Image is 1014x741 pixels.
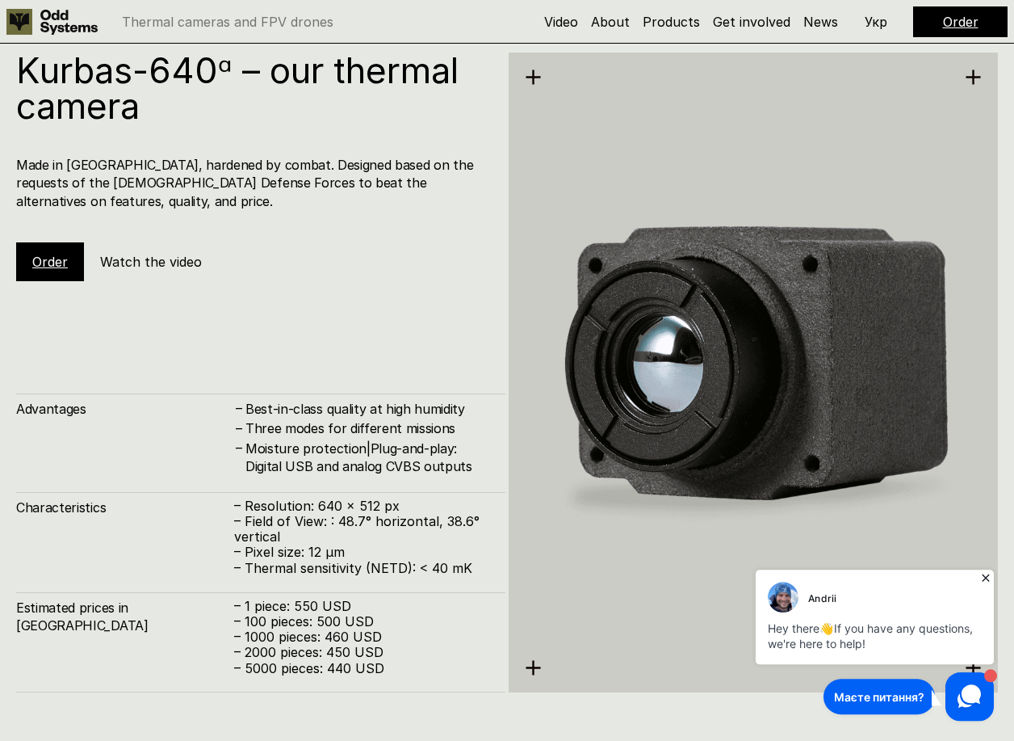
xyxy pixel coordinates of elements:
[122,15,333,28] p: Thermal cameras and FPV drones
[245,400,489,418] h4: Best-in-class quality at high humidity
[234,514,489,545] p: – Field of View: : 48.7° horizontal, 38.6° vertical
[234,645,489,660] p: – 2000 pieces: 450 USD
[865,15,887,28] p: Укр
[236,439,242,457] h4: –
[16,599,234,635] h4: Estimated prices in [GEOGRAPHIC_DATA]
[16,400,234,418] h4: Advantages
[234,599,489,614] p: – 1 piece: 550 USD
[236,399,242,417] h4: –
[234,614,489,629] p: – 100 pieces: 500 USD
[245,440,489,476] h4: Moisture protection|Plug-and-play: Digital USB and analog CVBS outputs
[591,14,630,30] a: About
[713,14,790,30] a: Get involved
[234,545,489,560] p: – Pixel size: 12 µm
[16,53,489,124] h1: Kurbas-640ᵅ – our thermal camera
[16,156,489,210] h4: Made in [GEOGRAPHIC_DATA], hardened by combat. Designed based on the requests of the [DEMOGRAPHIC...
[16,499,234,516] h4: Characteristics
[643,14,700,30] a: Products
[752,565,998,725] iframe: HelpCrunch
[234,661,489,676] p: – 5000 pieces: 440 USD
[234,499,489,514] p: – Resolution: 640 x 512 px
[32,254,68,270] a: Order
[803,14,838,30] a: News
[943,14,978,30] a: Order
[100,253,202,271] h5: Watch the video
[236,419,242,436] h4: –
[234,561,489,576] p: – Thermal sensitivity (NETD): < 40 mK
[234,629,489,645] p: – 1000 pieces: 460 USD
[245,419,489,437] h4: Three modes for different missions
[544,14,578,30] a: Video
